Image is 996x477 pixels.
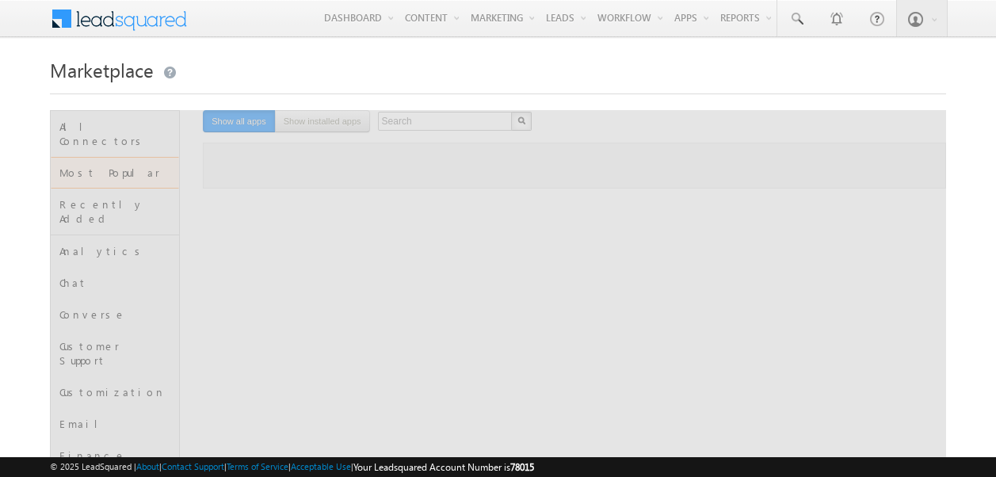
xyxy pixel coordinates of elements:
span: 78015 [510,461,534,473]
span: Marketplace [50,57,154,82]
span: Your Leadsquared Account Number is [353,461,534,473]
a: Contact Support [162,461,224,471]
a: About [136,461,159,471]
span: © 2025 LeadSquared | | | | | [50,460,534,475]
a: Acceptable Use [291,461,351,471]
a: Terms of Service [227,461,288,471]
